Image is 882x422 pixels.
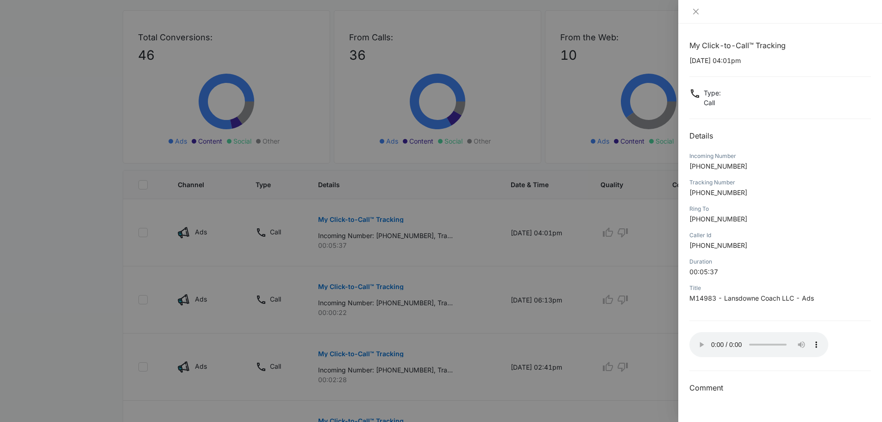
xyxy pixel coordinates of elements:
[689,231,871,239] div: Caller Id
[689,162,747,170] span: [PHONE_NUMBER]
[689,382,871,393] h3: Comment
[704,88,721,98] p: Type :
[689,130,871,141] h2: Details
[689,189,747,196] span: [PHONE_NUMBER]
[689,56,871,65] p: [DATE] 04:01pm
[689,268,718,276] span: 00:05:37
[689,332,828,357] audio: Your browser does not support the audio tag.
[689,215,747,223] span: [PHONE_NUMBER]
[689,152,871,160] div: Incoming Number
[692,8,700,15] span: close
[689,178,871,187] div: Tracking Number
[689,7,702,16] button: Close
[689,284,871,292] div: Title
[689,40,871,51] h1: My Click-to-Call™ Tracking
[689,205,871,213] div: Ring To
[704,98,721,107] p: Call
[689,294,814,302] span: M14983 - Lansdowne Coach LLC - Ads
[689,258,871,266] div: Duration
[689,241,747,249] span: [PHONE_NUMBER]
